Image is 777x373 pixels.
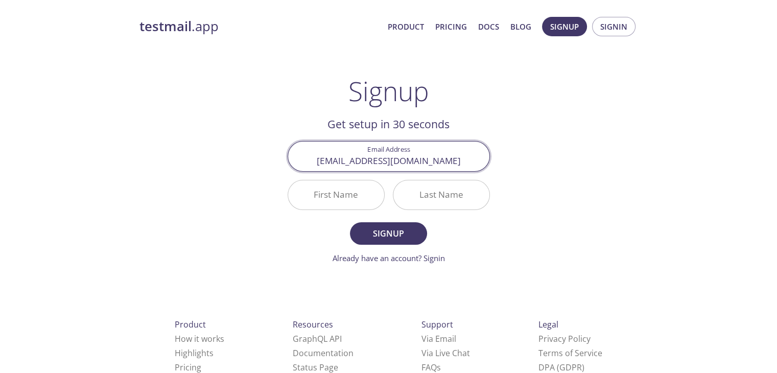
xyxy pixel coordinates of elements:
span: Signin [600,20,627,33]
span: Signup [361,226,415,241]
span: Resources [293,319,333,330]
span: Support [421,319,453,330]
a: Already have an account? Signin [333,253,445,263]
a: Product [388,20,424,33]
button: Signup [350,222,427,245]
a: Highlights [175,347,214,359]
button: Signin [592,17,635,36]
a: Docs [478,20,499,33]
a: Terms of Service [538,347,602,359]
a: Pricing [175,362,201,373]
span: Legal [538,319,558,330]
a: Via Email [421,333,456,344]
strong: testmail [139,17,192,35]
a: Status Page [293,362,338,373]
a: Blog [510,20,531,33]
a: Pricing [435,20,467,33]
a: Via Live Chat [421,347,470,359]
h1: Signup [348,76,429,106]
span: s [437,362,441,373]
h2: Get setup in 30 seconds [288,115,490,133]
span: Signup [550,20,579,33]
span: Product [175,319,206,330]
a: FAQ [421,362,441,373]
button: Signup [542,17,587,36]
a: Privacy Policy [538,333,591,344]
a: DPA (GDPR) [538,362,584,373]
a: Documentation [293,347,354,359]
a: GraphQL API [293,333,342,344]
a: testmail.app [139,18,380,35]
a: How it works [175,333,224,344]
